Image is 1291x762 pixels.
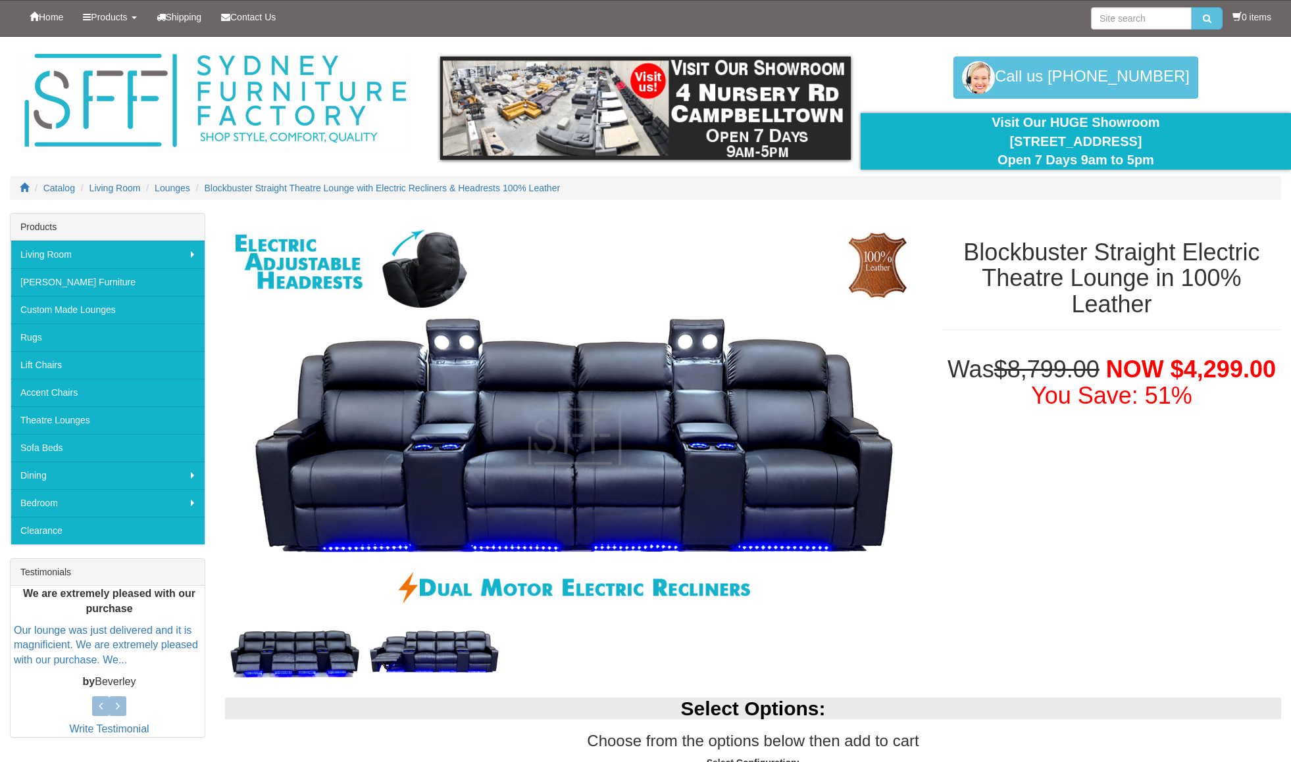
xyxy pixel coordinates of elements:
[205,183,561,193] a: Blockbuster Straight Theatre Lounge with Electric Recliners & Headrests 100% Leather
[89,183,141,193] a: Living Room
[23,588,195,614] b: We are extremely pleased with our purchase
[83,677,95,688] b: by
[43,183,75,193] a: Catalog
[211,1,286,34] a: Contact Us
[994,356,1100,383] del: $8,799.00
[230,12,276,22] span: Contact Us
[1031,382,1192,409] font: You Save: 51%
[11,296,205,323] a: Custom Made Lounges
[11,517,205,544] a: Clearance
[942,239,1281,318] h1: Blockbuster Straight Electric Theatre Lounge in 100% Leather
[11,241,205,268] a: Living Room
[69,723,149,734] a: Write Testimonial
[91,12,127,22] span: Products
[1232,11,1271,24] li: 0 items
[11,406,205,434] a: Theatre Lounges
[440,57,851,160] img: showroom.gif
[11,323,205,351] a: Rugs
[680,698,825,719] b: Select Options:
[1091,7,1192,30] input: Site search
[18,50,413,152] img: Sydney Furniture Factory
[39,12,63,22] span: Home
[14,625,198,666] a: Our lounge was just delivered and it is magnificient. We are extremely pleased with our purchase....
[11,351,205,379] a: Lift Chairs
[73,1,146,34] a: Products
[20,1,73,34] a: Home
[14,675,205,690] p: Beverley
[11,462,205,489] a: Dining
[11,434,205,462] a: Sofa Beds
[147,1,212,34] a: Shipping
[11,559,205,586] div: Testimonials
[155,183,190,193] a: Lounges
[1106,356,1276,383] span: NOW $4,299.00
[11,489,205,517] a: Bedroom
[166,12,202,22] span: Shipping
[11,379,205,406] a: Accent Chairs
[871,113,1281,170] div: Visit Our HUGE Showroom [STREET_ADDRESS] Open 7 Days 9am to 5pm
[11,214,205,241] div: Products
[225,732,1281,750] h3: Choose from the options below then add to cart
[942,356,1281,408] h1: Was
[11,268,205,296] a: [PERSON_NAME] Furniture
